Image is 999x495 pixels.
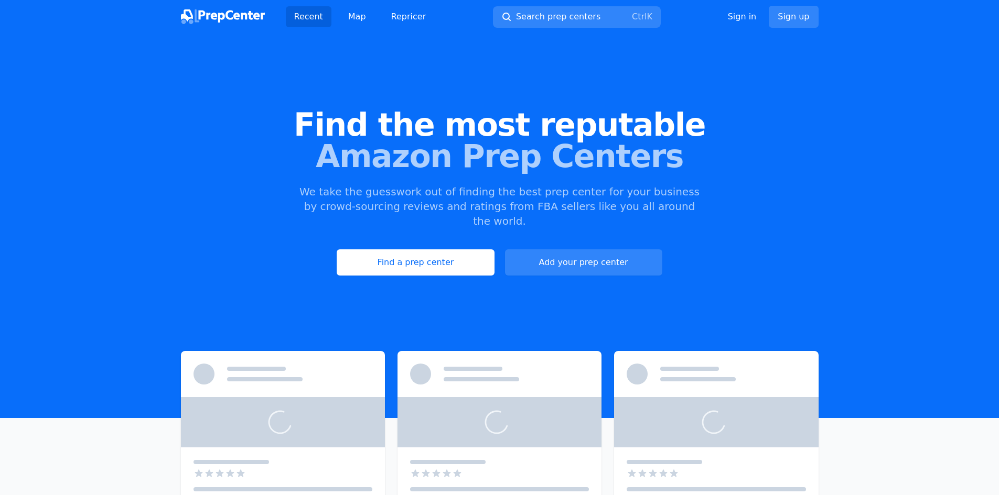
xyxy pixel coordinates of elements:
img: PrepCenter [181,9,265,24]
button: Search prep centersCtrlK [493,6,661,28]
a: Repricer [383,6,435,27]
span: Find the most reputable [17,109,982,140]
a: Add your prep center [505,249,662,276]
span: Search prep centers [516,10,600,23]
a: Find a prep center [337,249,494,276]
a: Recent [286,6,331,27]
p: We take the guesswork out of finding the best prep center for your business by crowd-sourcing rev... [298,184,701,228]
a: Sign in [728,10,757,23]
a: Map [340,6,374,27]
span: Amazon Prep Centers [17,140,982,172]
kbd: Ctrl [632,12,647,21]
a: Sign up [769,6,818,28]
kbd: K [647,12,652,21]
